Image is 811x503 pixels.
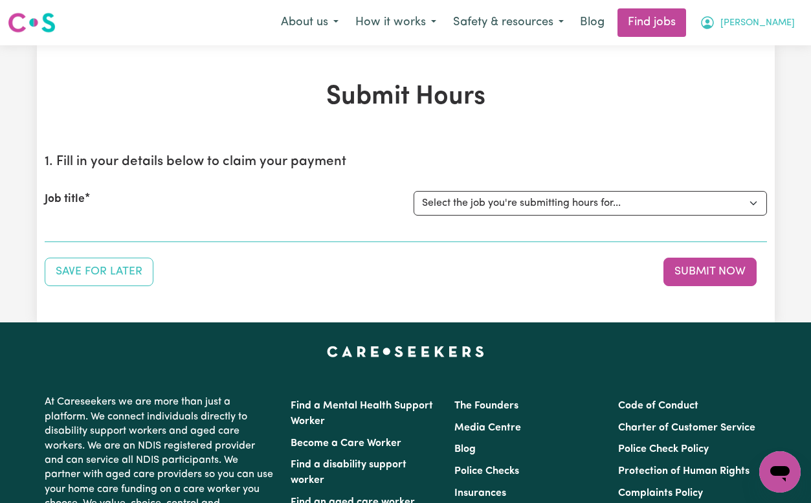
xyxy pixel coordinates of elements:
[8,8,56,38] a: Careseekers logo
[45,82,767,113] h1: Submit Hours
[454,423,521,433] a: Media Centre
[347,9,445,36] button: How it works
[291,401,433,427] a: Find a Mental Health Support Worker
[618,466,750,476] a: Protection of Human Rights
[454,401,518,411] a: The Founders
[454,488,506,498] a: Insurances
[8,11,56,34] img: Careseekers logo
[617,8,686,37] a: Find jobs
[663,258,757,286] button: Submit your job report
[454,466,519,476] a: Police Checks
[618,488,703,498] a: Complaints Policy
[45,154,767,170] h2: 1. Fill in your details below to claim your payment
[45,258,153,286] button: Save your job report
[272,9,347,36] button: About us
[618,401,698,411] a: Code of Conduct
[445,9,572,36] button: Safety & resources
[572,8,612,37] a: Blog
[618,444,709,454] a: Police Check Policy
[691,9,803,36] button: My Account
[45,191,85,208] label: Job title
[720,16,795,30] span: [PERSON_NAME]
[327,346,484,356] a: Careseekers home page
[291,438,401,449] a: Become a Care Worker
[618,423,755,433] a: Charter of Customer Service
[291,460,406,486] a: Find a disability support worker
[454,444,476,454] a: Blog
[759,451,801,493] iframe: Button to launch messaging window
